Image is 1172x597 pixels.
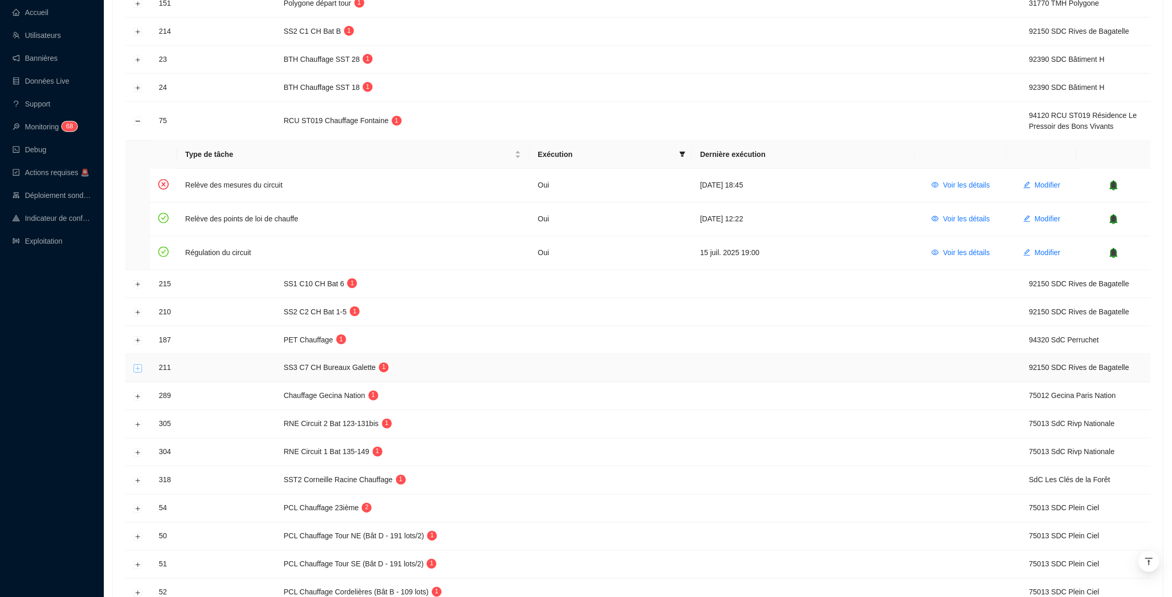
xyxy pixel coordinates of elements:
span: 75013 SdC Rivp Nationale [1029,420,1115,428]
a: slidersExploitation [12,237,62,245]
td: 75 [151,102,276,141]
button: Développer la ligne [134,392,142,401]
button: Modifier [1015,245,1069,261]
sup: 1 [363,82,373,92]
sup: 1 [363,54,373,64]
button: Développer la ligne [134,308,142,316]
a: clusterDéploiement sondes [12,191,91,200]
span: 1 [339,336,343,343]
span: Modifier [1035,180,1061,191]
span: 92150 SDC Rives de Bagatelle [1029,364,1129,372]
button: Voir les détails [923,245,998,261]
span: 1 [366,83,370,90]
td: Régulation du circuit [177,236,529,270]
span: SS2 C1 CH Bat B [284,27,342,35]
span: 8 [70,123,73,130]
span: 1 [353,308,357,315]
td: 289 [151,382,276,410]
span: Oui [538,181,549,189]
button: Développer la ligne [134,476,142,485]
sup: 1 [350,307,360,316]
td: 210 [151,298,276,326]
button: Modifier [1015,177,1069,194]
td: 54 [151,495,276,523]
span: bell [1109,214,1119,224]
span: Oui [538,248,549,257]
span: check-square [12,169,20,176]
td: 304 [151,439,276,467]
a: heat-mapIndicateur de confort [12,214,91,222]
span: Modifier [1035,247,1061,258]
span: bell [1109,180,1119,191]
a: codeDebug [12,145,46,154]
sup: 1 [379,363,389,373]
span: eye [932,181,939,189]
span: Type de tâche [185,149,513,160]
span: check-circle [158,213,169,223]
button: Réduire la ligne [134,117,142,126]
span: 75013 SdC Rivp Nationale [1029,448,1115,456]
sup: 1 [432,587,442,597]
td: 318 [151,467,276,495]
span: PET Chauffage [284,336,333,344]
span: PCL Chauffage Tour SE (Bât D - 191 lots/2) [284,560,424,568]
button: Développer la ligne [134,505,142,513]
sup: 1 [396,475,406,485]
span: RCU ST019 Chauffage Fontaine [284,116,389,125]
td: 215 [151,270,276,298]
th: Type de tâche [177,141,529,169]
span: 1 [347,27,351,34]
span: bell [1109,248,1119,258]
span: 1 [372,392,375,399]
th: Dernière exécution [692,141,915,169]
button: Développer la ligne [134,448,142,457]
button: Développer la ligne [134,84,142,92]
button: Développer la ligne [134,56,142,64]
td: [DATE] 12:22 [692,203,915,236]
span: 2 [365,504,369,511]
sup: 68 [62,122,77,131]
span: check-circle [158,247,169,257]
span: 92390 SDC Bâtiment H [1029,83,1105,91]
span: Chauffage Gecina Nation [284,392,365,400]
span: Voir les détails [943,214,990,224]
sup: 1 [336,335,346,344]
span: eye [932,215,939,222]
button: Développer la ligne [134,280,142,288]
td: [DATE] 18:45 [692,169,915,203]
span: SS3 C7 CH Bureaux Galette [284,364,376,372]
sup: 1 [344,26,354,36]
a: questionSupport [12,100,50,108]
span: BTH Chauffage SST 18 [284,83,360,91]
span: Voir les détails [943,180,990,191]
span: PCL Chauffage Cordelières (Bât B - 109 lots) [284,588,429,596]
span: 1 [382,364,386,371]
a: monitorMonitoring68 [12,123,74,131]
td: 50 [151,523,276,551]
span: RNE Circuit 2 Bat 123-131bis [284,420,379,428]
span: 75013 SDC Plein Ciel [1029,532,1099,540]
button: Développer la ligne [134,561,142,569]
td: 305 [151,410,276,439]
span: 92390 SDC Bâtiment H [1029,55,1105,63]
button: Voir les détails [923,177,998,194]
span: 1 [366,55,370,62]
button: Modifier [1015,211,1069,228]
button: Voir les détails [923,211,998,228]
span: 1 [351,280,355,287]
span: 75013 SDC Plein Ciel [1029,560,1099,568]
button: Développer la ligne [134,336,142,344]
span: close-circle [158,179,169,190]
span: SdC Les Clés de la Forêt [1029,476,1110,484]
span: Actions requises 🚨 [25,168,89,177]
td: Relève des mesures du circuit [177,169,529,203]
td: 24 [151,74,276,102]
span: 1 [385,420,389,427]
a: homeAccueil [12,8,48,17]
td: 51 [151,551,276,579]
span: eye [932,249,939,256]
button: Développer la ligne [134,364,142,373]
td: 23 [151,46,276,74]
span: 75013 SDC Plein Ciel [1029,588,1099,596]
button: Développer la ligne [134,533,142,541]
